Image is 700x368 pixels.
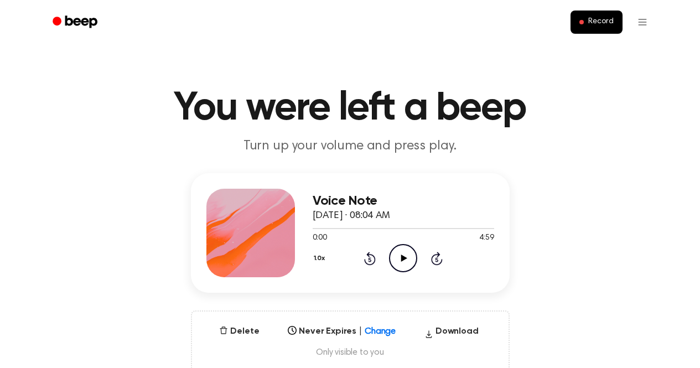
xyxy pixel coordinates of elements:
[420,325,483,343] button: Download
[588,17,613,27] span: Record
[138,137,563,156] p: Turn up your volume and press play.
[313,211,390,221] span: [DATE] · 08:04 AM
[571,11,622,34] button: Record
[313,249,329,268] button: 1.0x
[215,325,263,338] button: Delete
[313,194,494,209] h3: Voice Note
[67,89,634,128] h1: You were left a beep
[45,12,107,33] a: Beep
[313,232,327,244] span: 0:00
[479,232,494,244] span: 4:59
[629,9,656,35] button: Open menu
[205,347,495,358] span: Only visible to you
